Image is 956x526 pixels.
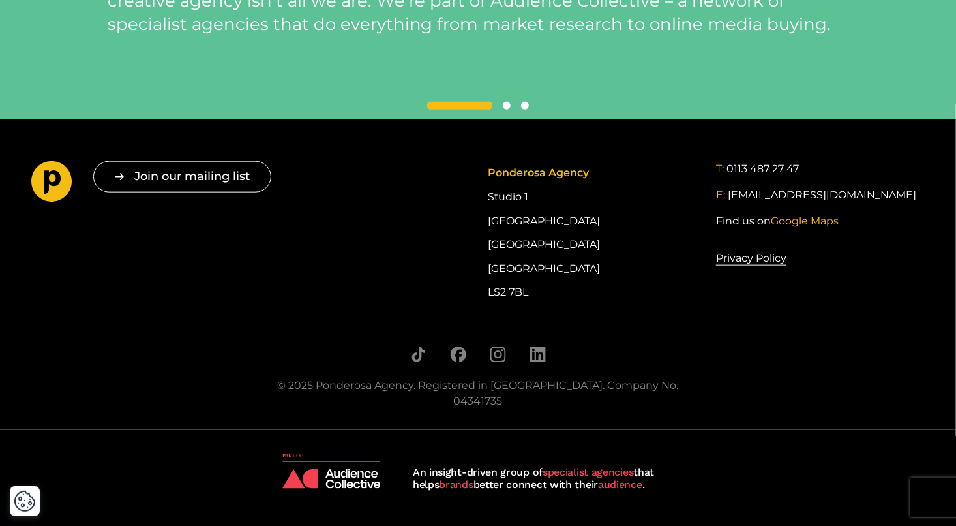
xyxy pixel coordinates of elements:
[490,347,506,363] a: Follow us on Instagram
[716,162,724,175] span: T:
[716,250,786,267] a: Privacy Policy
[728,187,916,203] a: [EMAIL_ADDRESS][DOMAIN_NAME]
[282,454,380,489] img: Audience Collective logo
[93,161,271,192] button: Join our mailing list
[716,189,725,201] span: E:
[14,490,36,512] img: Revisit consent button
[488,166,589,179] span: Ponderosa Agency
[450,347,466,363] a: Follow us on Facebook
[598,478,642,491] strong: audience
[530,347,546,363] a: Follow us on LinkedIn
[543,466,633,478] strong: specialist agencies
[488,161,696,304] div: Studio 1 [GEOGRAPHIC_DATA] [GEOGRAPHIC_DATA] [GEOGRAPHIC_DATA] LS2 7BL
[413,466,674,491] div: An insight-driven group of that helps better connect with their .
[726,161,799,177] a: 0113 487 27 47
[440,478,473,491] strong: brands
[410,347,426,363] a: Follow us on TikTok
[31,161,72,207] a: Go to homepage
[14,490,36,512] button: Cookie Settings
[260,378,696,409] div: © 2025 Ponderosa Agency. Registered in [GEOGRAPHIC_DATA]. Company No. 04341735
[771,215,839,227] span: Google Maps
[716,213,839,229] a: Find us onGoogle Maps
